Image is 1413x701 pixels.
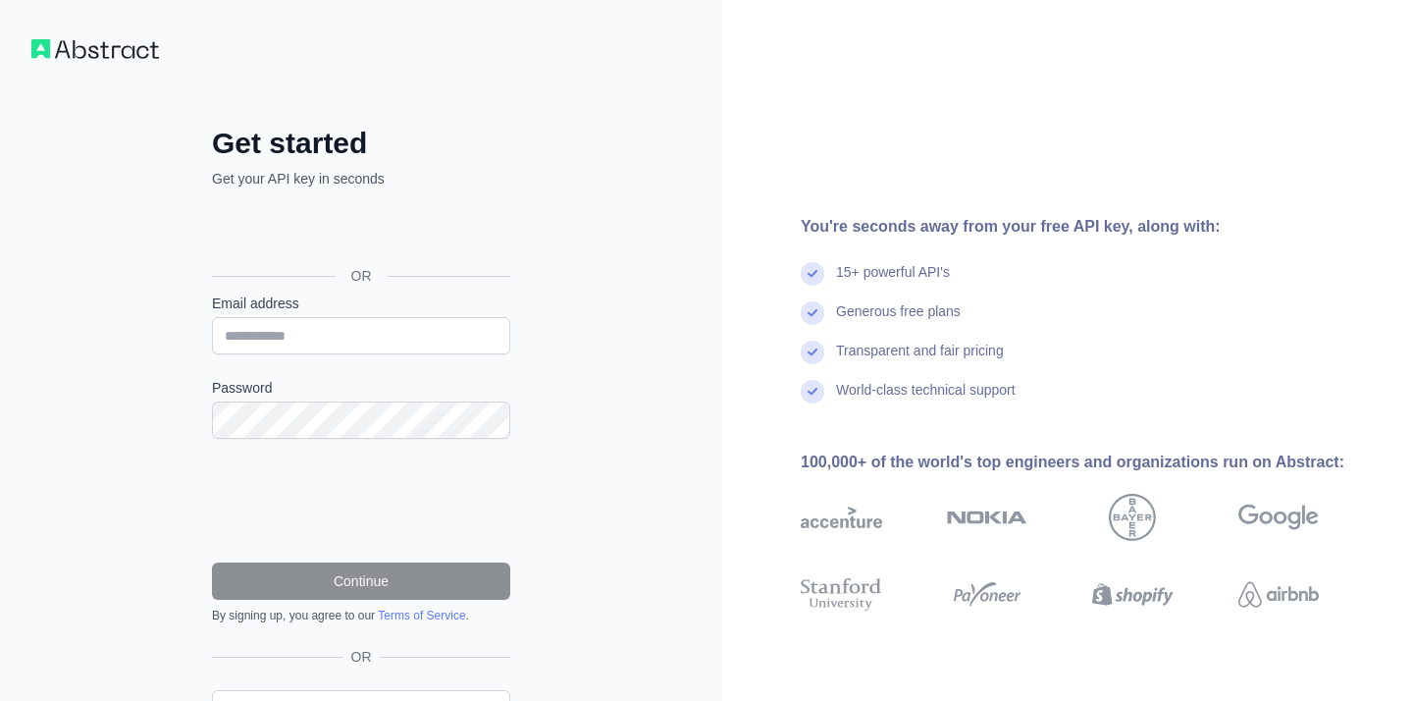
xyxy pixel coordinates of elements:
[31,39,159,59] img: Workflow
[202,210,516,253] iframe: Bejelentkezés Google-fiókkal gomb
[801,341,824,364] img: check mark
[801,380,824,404] img: check mark
[212,210,506,253] div: Bejelentkezés Google-fiókkal. Új lapon nyílik meg
[336,266,388,286] span: OR
[947,574,1028,615] img: payoneer
[836,380,1016,419] div: World-class technical support
[212,126,510,161] h2: Get started
[836,262,950,301] div: 15+ powerful API's
[947,494,1028,541] img: nokia
[212,608,510,623] div: By signing up, you agree to our .
[801,301,824,325] img: check mark
[836,341,1004,380] div: Transparent and fair pricing
[1238,574,1320,615] img: airbnb
[212,462,510,539] iframe: reCAPTCHA
[801,451,1382,474] div: 100,000+ of the world's top engineers and organizations run on Abstract:
[836,301,961,341] div: Generous free plans
[1109,494,1156,541] img: bayer
[801,262,824,286] img: check mark
[343,647,380,667] span: OR
[378,609,465,622] a: Terms of Service
[212,563,510,600] button: Continue
[801,215,1382,239] div: You're seconds away from your free API key, along with:
[212,294,510,313] label: Email address
[1092,574,1174,615] img: shopify
[801,574,882,615] img: stanford university
[212,169,510,189] p: Get your API key in seconds
[801,494,882,541] img: accenture
[212,378,510,398] label: Password
[1238,494,1320,541] img: google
